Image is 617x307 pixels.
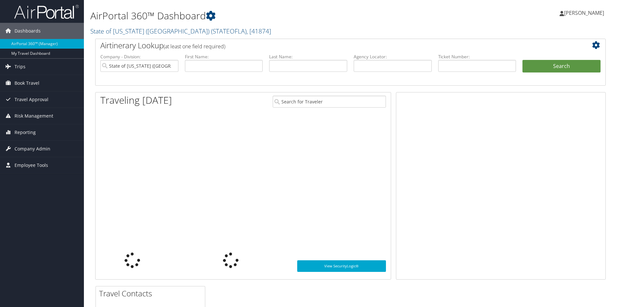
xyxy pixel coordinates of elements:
[297,260,386,272] a: View SecurityLogic®
[15,23,41,39] span: Dashboards
[185,53,263,60] label: First Name:
[269,53,347,60] label: Last Name:
[247,27,271,35] span: , [ 41874 ]
[354,53,432,60] label: Agency Locator:
[90,9,437,23] h1: AirPortal 360™ Dashboard
[522,60,601,73] button: Search
[15,141,50,157] span: Company Admin
[438,53,516,60] label: Ticket Number:
[15,91,48,108] span: Travel Approval
[15,108,53,124] span: Risk Management
[15,157,48,173] span: Employee Tools
[15,124,36,140] span: Reporting
[15,59,25,75] span: Trips
[564,9,604,16] span: [PERSON_NAME]
[100,40,558,51] h2: Airtinerary Lookup
[211,27,247,35] span: ( STATEOFLA )
[100,53,178,60] label: Company - Division:
[90,27,271,35] a: State of [US_STATE] ([GEOGRAPHIC_DATA])
[14,4,79,19] img: airportal-logo.png
[100,93,172,107] h1: Traveling [DATE]
[560,3,611,23] a: [PERSON_NAME]
[273,96,386,108] input: Search for Traveler
[15,75,39,91] span: Book Travel
[99,288,205,299] h2: Travel Contacts
[164,43,225,50] span: (at least one field required)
